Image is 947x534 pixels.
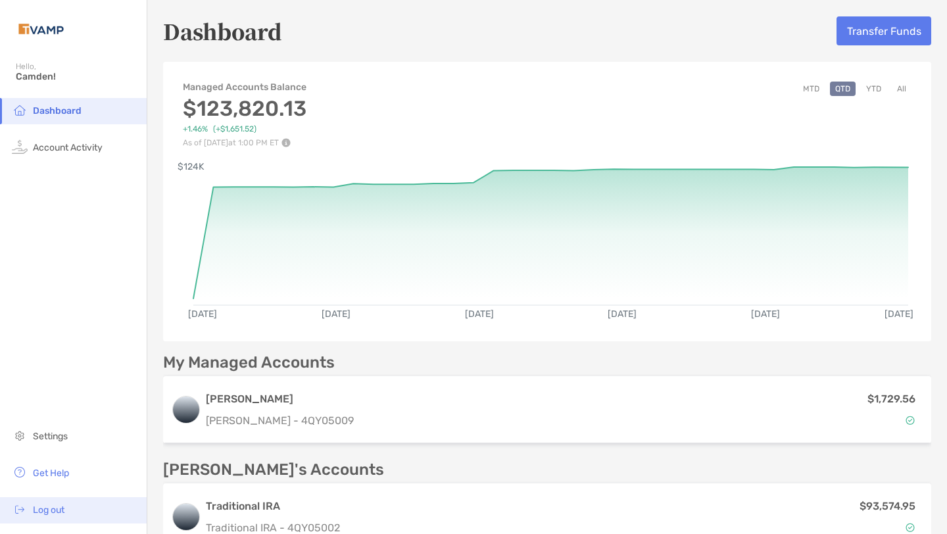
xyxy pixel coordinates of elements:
p: $1,729.56 [867,391,915,407]
img: Zoe Logo [16,5,66,53]
button: Transfer Funds [837,16,931,45]
text: [DATE] [885,308,913,320]
p: [PERSON_NAME]'s Accounts [163,462,384,478]
text: [DATE] [751,308,780,320]
text: [DATE] [188,308,217,320]
p: [PERSON_NAME] - 4QY05009 [206,412,354,429]
text: [DATE] [465,308,494,320]
img: logo account [173,504,199,530]
h4: Managed Accounts Balance [183,82,308,93]
img: logo account [173,397,199,423]
text: $124K [178,161,205,172]
h3: $123,820.13 [183,96,308,121]
span: +1.46% [183,124,208,134]
text: [DATE] [322,308,351,320]
img: settings icon [12,427,28,443]
img: Account Status icon [906,416,915,425]
button: QTD [830,82,856,96]
img: activity icon [12,139,28,155]
span: Log out [33,504,64,516]
span: Get Help [33,468,69,479]
span: Settings [33,431,68,442]
img: get-help icon [12,464,28,480]
span: Camden! [16,71,139,82]
h3: Traditional IRA [206,498,340,514]
span: ( +$1,651.52 ) [213,124,256,134]
button: YTD [861,82,886,96]
h3: [PERSON_NAME] [206,391,354,407]
h5: Dashboard [163,16,282,46]
span: Dashboard [33,105,82,116]
p: As of [DATE] at 1:00 PM ET [183,138,308,147]
button: All [892,82,911,96]
button: MTD [798,82,825,96]
img: household icon [12,102,28,118]
p: $93,574.95 [860,498,915,514]
img: logout icon [12,501,28,517]
text: [DATE] [608,308,637,320]
img: Performance Info [281,138,291,147]
p: My Managed Accounts [163,354,335,371]
img: Account Status icon [906,523,915,532]
span: Account Activity [33,142,103,153]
